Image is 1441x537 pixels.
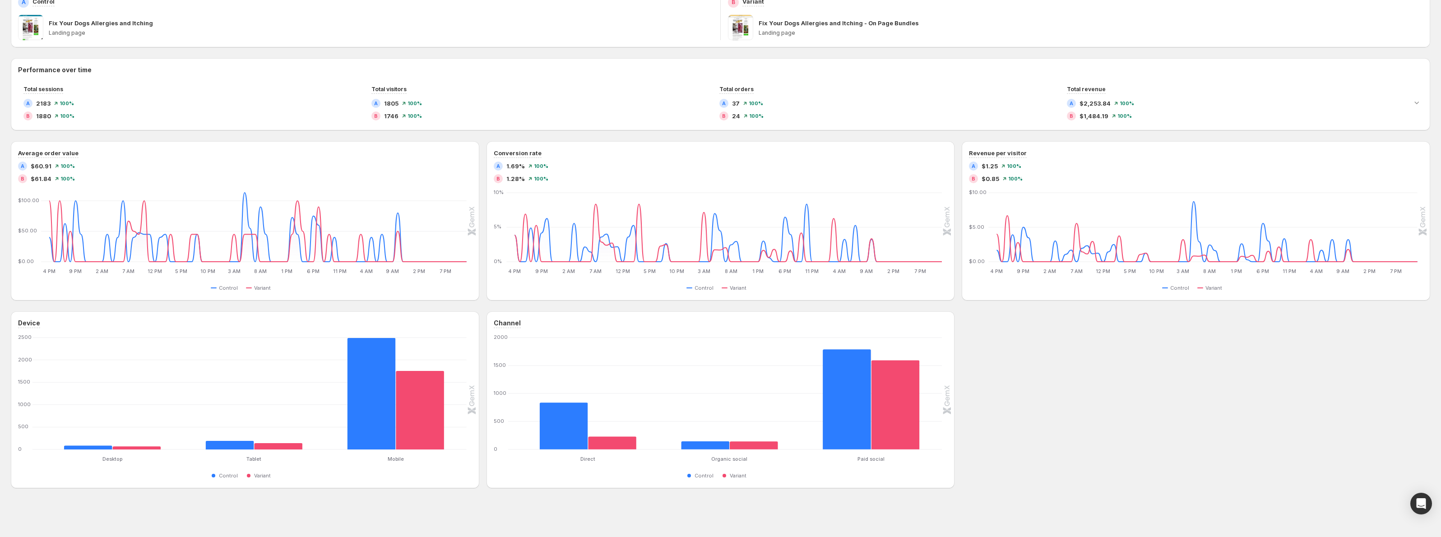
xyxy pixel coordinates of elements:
[800,338,942,449] g: Paid social: Control 1788,Variant 1593
[806,268,819,274] text: 11 PM
[440,268,451,274] text: 7 PM
[1070,113,1073,119] h2: B
[833,268,846,274] text: 4 AM
[991,268,1003,274] text: 4 PM
[1197,282,1226,293] button: Variant
[969,148,1027,157] h3: Revenue per visitor
[589,268,602,274] text: 7 AM
[18,258,34,264] text: $0.00
[36,99,51,108] span: 2183
[333,268,347,274] text: 11 PM
[659,338,801,449] g: Organic social: Control 144,Variant 142
[494,189,504,195] text: 10%
[31,162,51,171] span: $60.91
[21,176,24,181] h2: B
[1149,268,1164,274] text: 10 PM
[18,401,31,407] text: 1000
[496,163,500,169] h2: A
[122,268,134,274] text: 7 AM
[21,163,24,169] h2: A
[1067,86,1106,93] span: Total revenue
[374,113,378,119] h2: B
[211,282,241,293] button: Control
[534,176,548,181] span: 100 %
[60,176,75,181] span: 100 %
[254,268,267,274] text: 8 AM
[494,258,502,264] text: 0%
[1336,268,1349,274] text: 9 AM
[749,101,763,106] span: 100 %
[200,268,215,274] text: 10 PM
[982,162,998,171] span: $1.25
[246,456,261,462] text: Tablet
[1120,101,1134,106] span: 100 %
[732,99,740,108] span: 37
[722,101,726,106] h2: A
[823,338,871,449] rect: Control 1788
[686,470,717,481] button: Control
[730,284,746,292] span: Variant
[695,284,714,292] span: Control
[348,338,396,449] rect: Control 2490
[972,176,975,181] h2: B
[254,284,271,292] span: Variant
[18,356,32,363] text: 2000
[494,362,506,368] text: 1500
[1390,268,1402,274] text: 7 PM
[1117,113,1132,119] span: 100 %
[1007,163,1021,169] span: 100 %
[96,268,108,274] text: 2 AM
[534,163,548,169] span: 100 %
[60,101,74,106] span: 100 %
[26,101,30,106] h2: A
[148,268,162,274] text: 12 PM
[860,268,873,274] text: 9 AM
[494,148,542,157] h3: Conversion rate
[1410,96,1423,109] button: Expand chart
[722,282,750,293] button: Variant
[857,456,885,462] text: Paid social
[982,174,999,183] span: $0.85
[408,101,422,106] span: 100 %
[969,258,985,264] text: $0.00
[18,379,30,385] text: 1500
[325,338,467,449] g: Mobile: Control 2490,Variant 1754
[18,227,37,234] text: $50.00
[307,268,320,274] text: 6 PM
[18,423,28,430] text: 500
[36,111,51,120] span: 1880
[1044,268,1056,274] text: 2 AM
[695,472,714,479] span: Control
[494,390,506,396] text: 1000
[18,148,79,157] h3: Average order value
[517,338,659,449] g: Direct: Control 835,Variant 229
[396,349,444,449] rect: Variant 1754
[388,456,404,462] text: Mobile
[494,224,501,230] text: 5%
[494,446,497,452] text: 0
[42,338,183,449] g: Desktop: Control 85,Variant 69
[616,268,630,274] text: 12 PM
[246,470,274,481] button: Variant
[1204,268,1216,274] text: 8 AM
[49,29,713,37] p: Landing page
[371,86,407,93] span: Total visitors
[1070,101,1073,106] h2: A
[711,456,747,462] text: Organic social
[752,268,764,274] text: 1 PM
[1162,282,1193,293] button: Control
[1070,268,1083,274] text: 7 AM
[749,113,764,119] span: 100 %
[1124,268,1136,274] text: 5 PM
[494,319,521,328] h3: Channel
[1257,268,1270,274] text: 6 PM
[871,338,919,449] rect: Variant 1593
[1170,284,1189,292] span: Control
[64,424,112,449] rect: Control 85
[494,334,508,340] text: 2000
[969,224,984,230] text: $5.00
[725,268,737,274] text: 8 AM
[1310,268,1323,274] text: 4 AM
[183,338,325,449] g: Tablet: Control 192,Variant 141
[408,113,422,119] span: 100 %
